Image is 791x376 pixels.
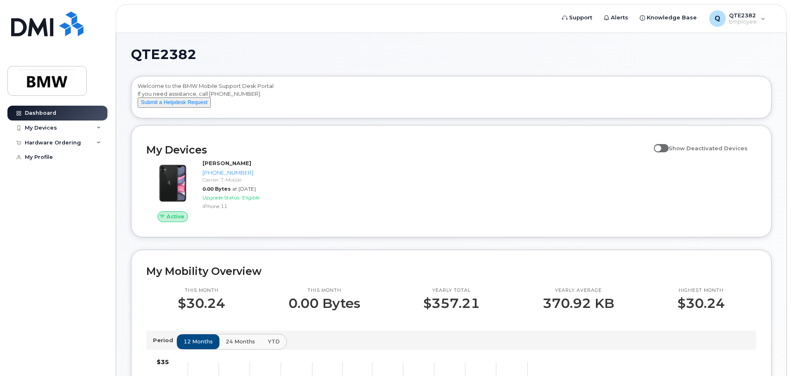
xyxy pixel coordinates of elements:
[677,287,725,294] p: Highest month
[153,336,176,344] p: Period
[203,176,288,183] div: Carrier: T-Mobile
[543,287,614,294] p: Yearly average
[167,213,184,220] span: Active
[226,338,255,345] span: 24 months
[178,296,225,311] p: $30.24
[203,186,231,192] span: 0.00 Bytes
[654,140,660,147] input: Show Deactivated Devices
[755,340,785,370] iframe: Messenger Launcher
[288,287,360,294] p: This month
[146,144,650,156] h2: My Devices
[146,265,756,277] h2: My Mobility Overview
[423,296,480,311] p: $357.21
[138,82,765,115] div: Welcome to the BMW Mobile Support Desk Portal If you need assistance, call [PHONE_NUMBER].
[178,287,225,294] p: This month
[677,296,725,311] p: $30.24
[232,186,256,192] span: at [DATE]
[423,287,480,294] p: Yearly total
[288,296,360,311] p: 0.00 Bytes
[669,145,748,151] span: Show Deactivated Devices
[138,99,211,105] a: Submit a Helpdesk Request
[146,159,291,222] a: Active[PERSON_NAME][PHONE_NUMBER]Carrier: T-Mobile0.00 Bytesat [DATE]Upgrade Status:EligibleiPhon...
[543,296,614,311] p: 370.92 KB
[203,169,288,177] div: [PHONE_NUMBER]
[242,194,260,201] span: Eligible
[203,194,241,201] span: Upgrade Status:
[153,163,193,203] img: iPhone_11.jpg
[203,160,251,166] strong: [PERSON_NAME]
[131,48,196,61] span: QTE2382
[203,203,288,210] div: iPhone 11
[268,338,280,345] span: YTD
[157,358,169,366] tspan: $35
[138,97,211,108] button: Submit a Helpdesk Request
